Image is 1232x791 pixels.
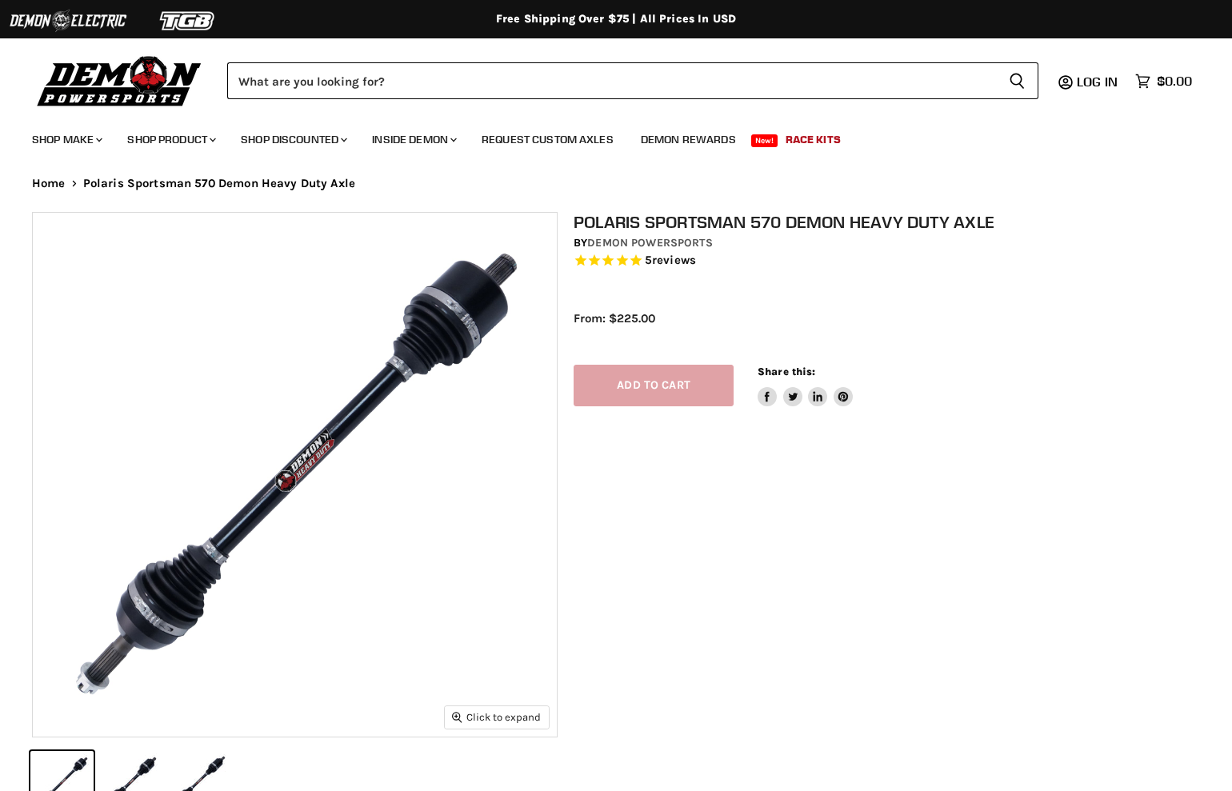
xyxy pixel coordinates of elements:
span: Rated 5.0 out of 5 stars 5 reviews [574,253,1216,270]
a: Race Kits [774,123,853,156]
span: Share this: [758,366,815,378]
div: by [574,234,1216,252]
a: Request Custom Axles [470,123,626,156]
ul: Main menu [20,117,1188,156]
span: Polaris Sportsman 570 Demon Heavy Duty Axle [83,177,355,190]
a: Log in [1070,74,1127,89]
span: From: $225.00 [574,311,655,326]
span: New! [751,134,778,147]
button: Search [996,62,1038,99]
h1: Polaris Sportsman 570 Demon Heavy Duty Axle [574,212,1216,232]
a: $0.00 [1127,70,1200,93]
span: Log in [1077,74,1118,90]
span: 5 reviews [645,253,696,267]
input: Search [227,62,996,99]
a: Inside Demon [360,123,466,156]
a: Demon Powersports [587,236,712,250]
button: Click to expand [445,706,549,728]
span: $0.00 [1157,74,1192,89]
img: Demon Powersports [32,52,207,109]
img: TGB Logo 2 [128,6,248,36]
span: reviews [652,253,696,267]
a: Shop Make [20,123,112,156]
aside: Share this: [758,365,853,407]
a: Home [32,177,66,190]
img: Demon Electric Logo 2 [8,6,128,36]
a: Demon Rewards [629,123,748,156]
img: IMAGE [33,213,557,737]
form: Product [227,62,1038,99]
span: Click to expand [452,711,541,723]
a: Shop Product [115,123,226,156]
a: Shop Discounted [229,123,357,156]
